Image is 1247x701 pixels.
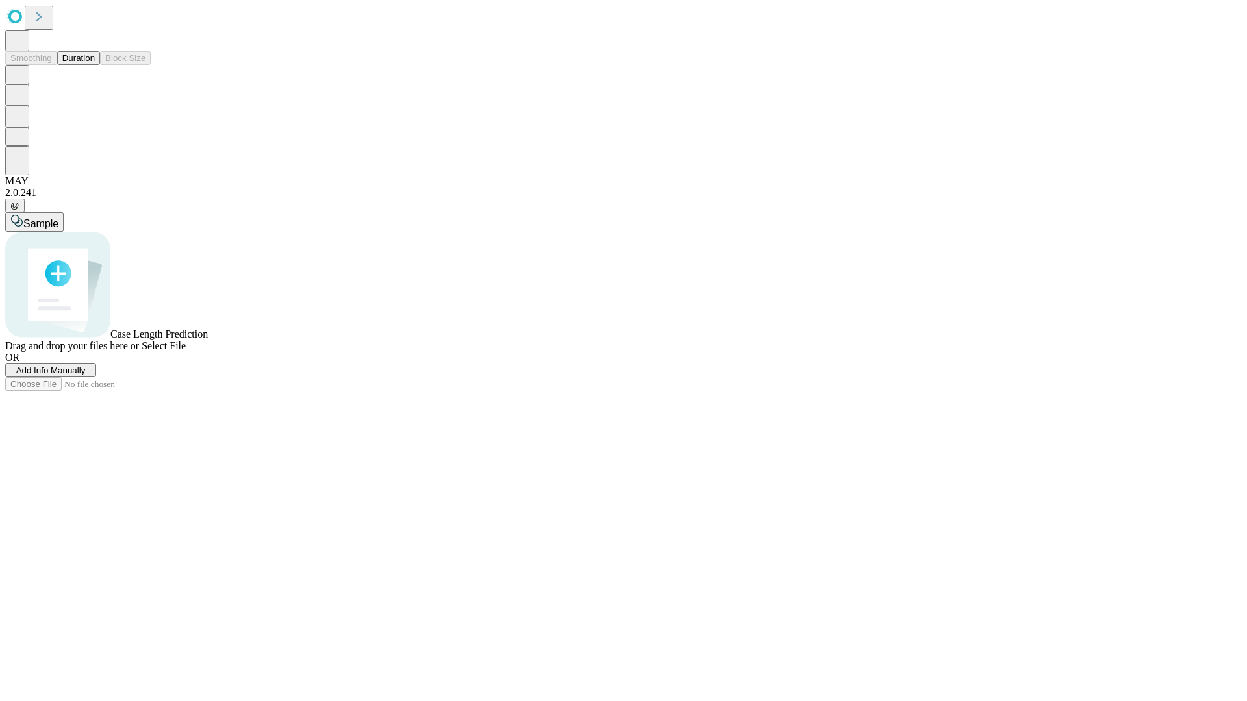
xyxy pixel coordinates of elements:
[23,218,58,229] span: Sample
[5,51,57,65] button: Smoothing
[5,363,96,377] button: Add Info Manually
[5,340,139,351] span: Drag and drop your files here or
[5,352,19,363] span: OR
[142,340,186,351] span: Select File
[16,365,86,375] span: Add Info Manually
[57,51,100,65] button: Duration
[5,212,64,232] button: Sample
[5,187,1242,199] div: 2.0.241
[10,201,19,210] span: @
[110,328,208,339] span: Case Length Prediction
[100,51,151,65] button: Block Size
[5,199,25,212] button: @
[5,175,1242,187] div: MAY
